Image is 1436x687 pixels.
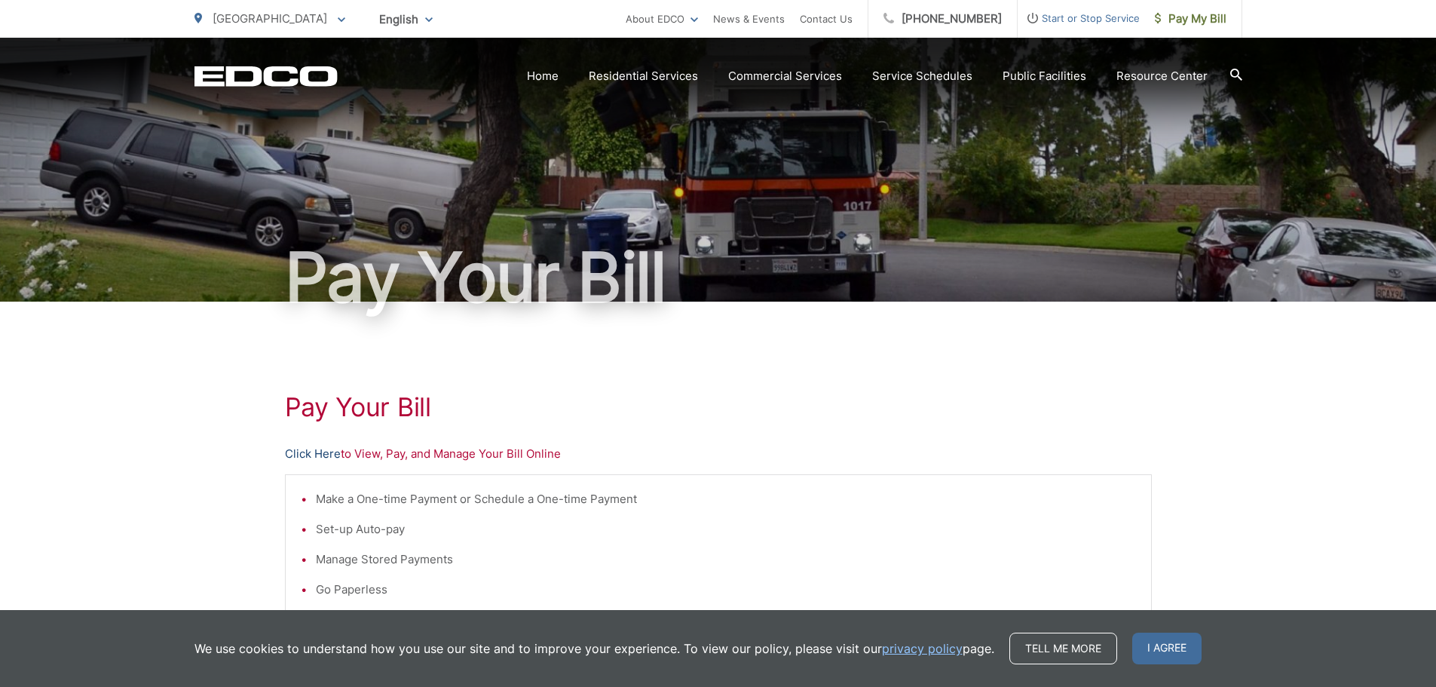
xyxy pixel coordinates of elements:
[800,10,853,28] a: Contact Us
[1132,633,1202,664] span: I agree
[713,10,785,28] a: News & Events
[316,490,1136,508] li: Make a One-time Payment or Schedule a One-time Payment
[626,10,698,28] a: About EDCO
[872,67,972,85] a: Service Schedules
[527,67,559,85] a: Home
[194,66,338,87] a: EDCD logo. Return to the homepage.
[1155,10,1226,28] span: Pay My Bill
[285,445,341,463] a: Click Here
[589,67,698,85] a: Residential Services
[316,551,1136,569] li: Manage Stored Payments
[1003,67,1086,85] a: Public Facilities
[1009,633,1117,664] a: Tell me more
[194,240,1242,315] h1: Pay Your Bill
[1116,67,1208,85] a: Resource Center
[728,67,842,85] a: Commercial Services
[285,445,1152,463] p: to View, Pay, and Manage Your Bill Online
[316,520,1136,538] li: Set-up Auto-pay
[285,392,1152,422] h1: Pay Your Bill
[194,639,994,658] p: We use cookies to understand how you use our site and to improve your experience. To view our pol...
[213,11,327,26] span: [GEOGRAPHIC_DATA]
[368,6,444,32] span: English
[882,639,963,658] a: privacy policy
[316,581,1136,599] li: Go Paperless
